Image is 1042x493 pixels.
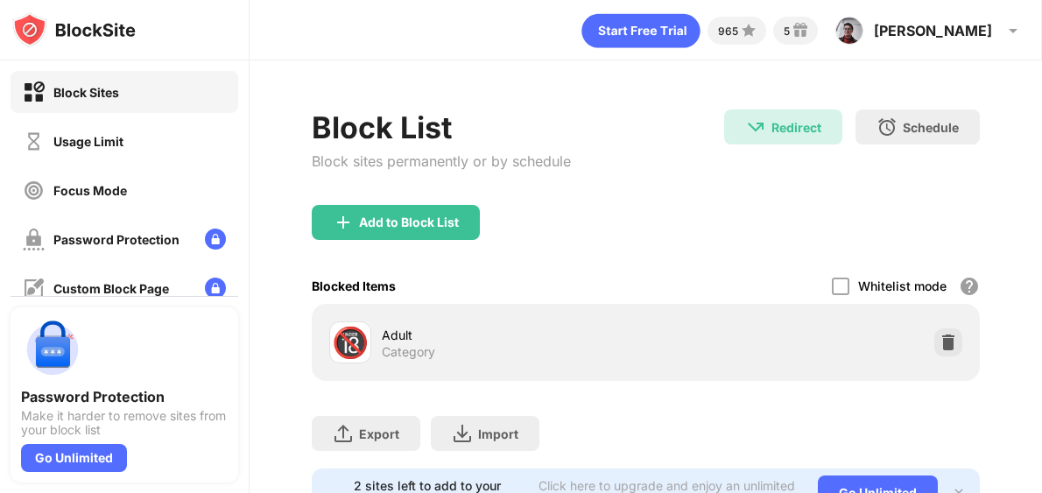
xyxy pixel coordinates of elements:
div: Block List [312,109,571,145]
img: logo-blocksite.svg [12,12,136,47]
div: Import [478,426,518,441]
div: Block Sites [53,85,119,100]
div: Add to Block List [359,215,459,229]
img: points-small.svg [738,20,759,41]
div: Export [359,426,399,441]
div: 965 [718,25,738,38]
img: focus-off.svg [23,180,45,201]
div: Go Unlimited [21,444,127,472]
div: Whitelist mode [858,278,947,293]
div: 🔞 [332,325,369,361]
div: Usage Limit [53,134,123,149]
div: Blocked Items [312,278,396,293]
div: Block sites permanently or by schedule [312,152,571,170]
img: password-protection-off.svg [23,229,45,250]
div: Schedule [903,120,959,135]
img: reward-small.svg [790,20,811,41]
img: time-usage-off.svg [23,130,45,152]
img: customize-block-page-off.svg [23,278,45,299]
img: push-password-protection.svg [21,318,84,381]
img: lock-menu.svg [205,229,226,250]
div: Focus Mode [53,183,127,198]
div: [PERSON_NAME] [874,22,992,39]
div: Adult [382,326,645,344]
div: Category [382,344,435,360]
div: Make it harder to remove sites from your block list [21,409,228,437]
div: 5 [784,25,790,38]
img: lock-menu.svg [205,278,226,299]
img: block-on.svg [23,81,45,103]
div: Password Protection [21,388,228,405]
img: AOh14Gjutl-5XIYAHFVSqDCFYW2HZNVAIB7cA2mo1kVmp28=s96-c [835,17,863,45]
div: animation [581,13,701,48]
div: Redirect [771,120,821,135]
div: Custom Block Page [53,281,169,296]
div: Password Protection [53,232,180,247]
